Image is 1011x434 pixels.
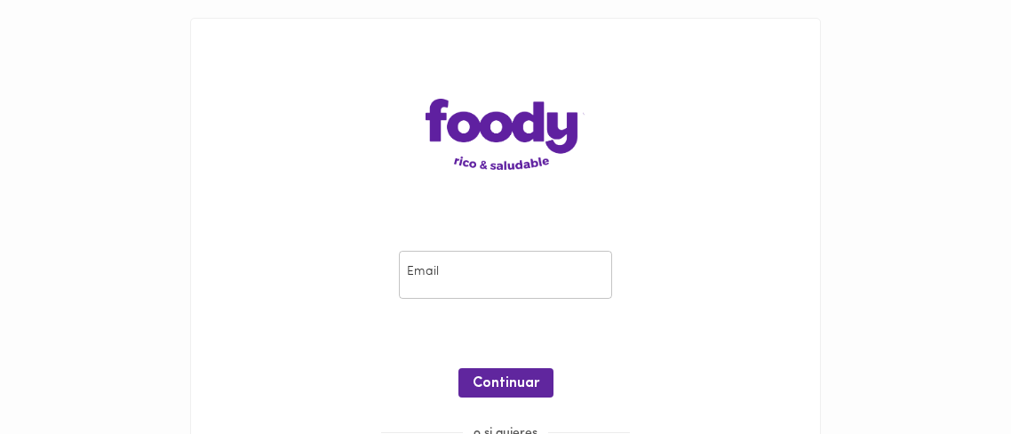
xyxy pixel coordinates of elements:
[426,99,585,170] img: logo-main-page.png
[473,375,539,392] span: Continuar
[399,251,612,300] input: pepitoperez@gmail.com
[908,331,993,416] iframe: Messagebird Livechat Widget
[458,368,553,398] button: Continuar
